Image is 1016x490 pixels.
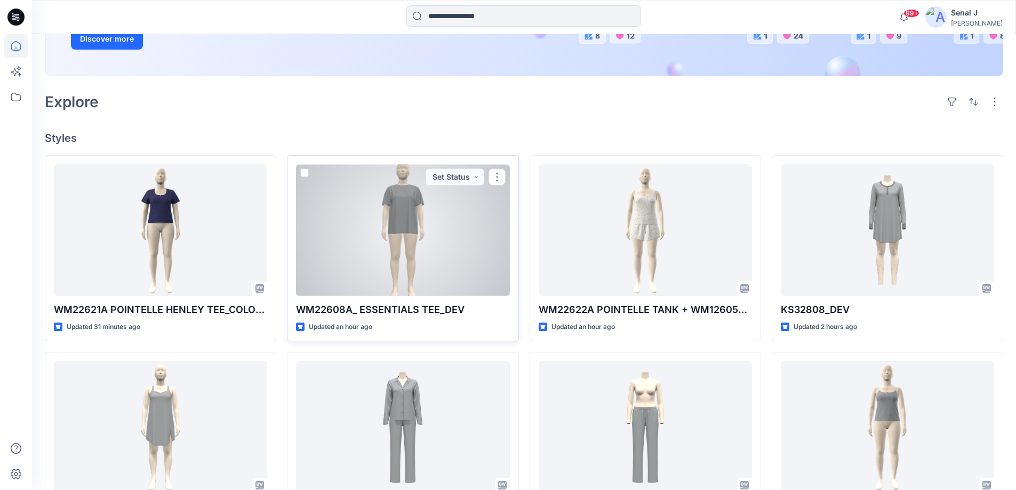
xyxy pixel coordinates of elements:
h4: Styles [45,132,1003,144]
p: WM22608A_ ESSENTIALS TEE_DEV [296,302,509,317]
span: 99+ [903,9,919,18]
a: WM22608A_ ESSENTIALS TEE_DEV [296,164,509,296]
a: WM22621A POINTELLE HENLEY TEE_COLORWAY_REV6 [54,164,267,296]
p: Updated an hour ago [309,322,372,333]
p: WM22622A POINTELLE TANK + WM12605K POINTELLE SHORT -w- PICOT_COLORWAY [539,302,752,317]
p: Updated 2 hours ago [794,322,857,333]
p: Updated an hour ago [551,322,615,333]
a: KS32808_DEV [781,164,994,296]
div: [PERSON_NAME] [951,19,1003,27]
div: Senal J [951,6,1003,19]
p: Updated 31 minutes ago [67,322,140,333]
p: WM22621A POINTELLE HENLEY TEE_COLORWAY_REV6 [54,302,267,317]
h2: Explore [45,93,99,110]
img: avatar [925,6,947,28]
a: Discover more [71,28,311,50]
button: Discover more [71,28,143,50]
a: WM22622A POINTELLE TANK + WM12605K POINTELLE SHORT -w- PICOT_COLORWAY [539,164,752,296]
p: KS32808_DEV [781,302,994,317]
